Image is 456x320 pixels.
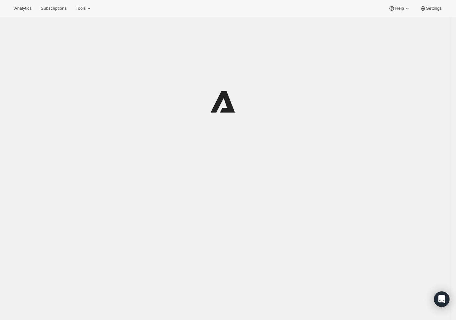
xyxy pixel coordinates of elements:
div: Open Intercom Messenger [434,291,450,307]
span: Settings [426,6,442,11]
button: Subscriptions [37,4,70,13]
span: Subscriptions [41,6,67,11]
span: Analytics [14,6,31,11]
button: Settings [416,4,446,13]
button: Tools [72,4,96,13]
span: Tools [76,6,86,11]
button: Analytics [10,4,35,13]
span: Help [395,6,404,11]
button: Help [385,4,414,13]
